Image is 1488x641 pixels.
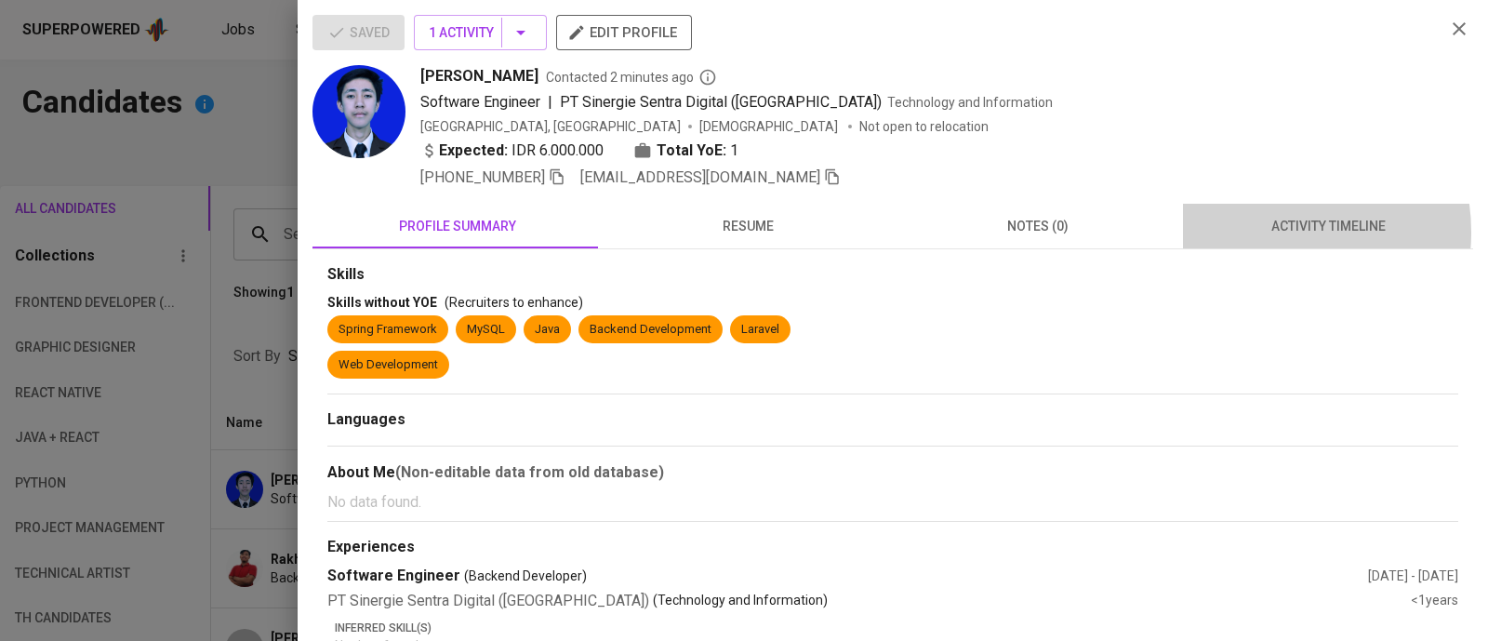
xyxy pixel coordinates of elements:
[420,65,538,87] span: [PERSON_NAME]
[339,356,438,374] div: Web Development
[556,24,692,39] a: edit profile
[327,409,1458,431] div: Languages
[420,140,604,162] div: IDR 6.000.000
[327,264,1458,286] div: Skills
[590,321,711,339] div: Backend Development
[312,65,405,158] img: 3f5bc4f9c57f326ac016ef71d80daf61.png
[614,215,882,238] span: resume
[698,68,717,87] svg: By Batam recruiter
[904,215,1172,238] span: notes (0)
[580,168,820,186] span: [EMAIL_ADDRESS][DOMAIN_NAME]
[395,463,664,481] b: (Non-editable data from old database)
[730,140,738,162] span: 1
[467,321,505,339] div: MySQL
[335,620,1458,636] p: Inferred Skill(s)
[445,295,583,310] span: (Recruiters to enhance)
[429,21,532,45] span: 1 Activity
[1411,591,1458,612] div: <1 years
[546,68,717,87] span: Contacted 2 minutes ago
[327,566,1368,587] div: Software Engineer
[699,117,841,136] span: [DEMOGRAPHIC_DATA]
[464,567,587,585] span: (Backend Developer)
[420,93,540,111] span: Software Engineer
[548,91,552,114] span: |
[327,295,437,310] span: Skills without YOE
[327,491,1458,514] p: No data found.
[420,168,545,186] span: [PHONE_NUMBER]
[535,321,560,339] div: Java
[859,117,989,136] p: Not open to relocation
[887,95,1053,110] span: Technology and Information
[324,215,591,238] span: profile summary
[560,93,882,111] span: PT Sinergie Sentra Digital ([GEOGRAPHIC_DATA])
[657,140,726,162] b: Total YoE:
[339,321,437,339] div: Spring Framework
[439,140,508,162] b: Expected:
[327,537,1458,558] div: Experiences
[414,15,547,50] button: 1 Activity
[741,321,779,339] div: Laravel
[327,591,1411,612] div: PT Sinergie Sentra Digital ([GEOGRAPHIC_DATA])
[556,15,692,50] button: edit profile
[1368,567,1458,585] div: [DATE] - [DATE]
[653,591,828,612] p: (Technology and Information)
[571,20,677,45] span: edit profile
[1194,215,1462,238] span: activity timeline
[327,461,1458,484] div: About Me
[420,117,681,136] div: [GEOGRAPHIC_DATA], [GEOGRAPHIC_DATA]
